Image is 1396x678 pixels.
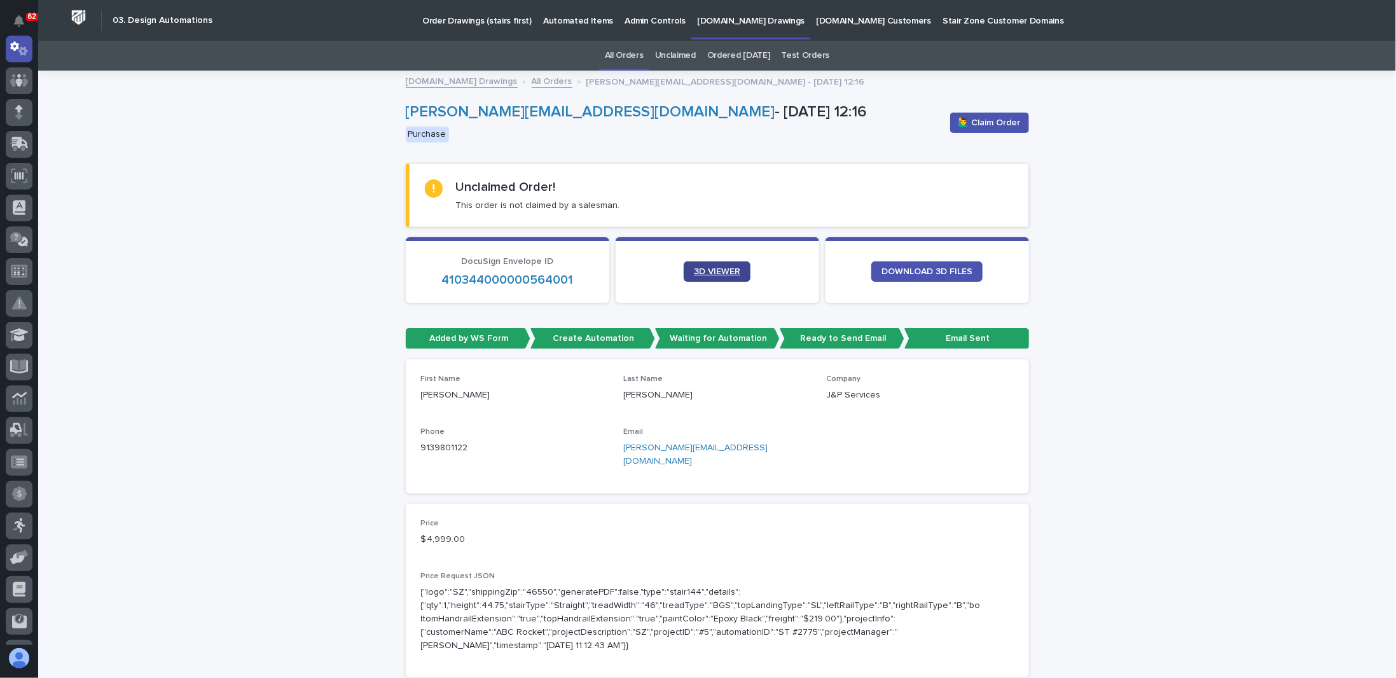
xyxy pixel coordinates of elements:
[67,6,90,29] img: Workspace Logo
[421,375,461,383] span: First Name
[655,328,780,349] p: Waiting for Automation
[455,179,555,195] h2: Unclaimed Order!
[623,375,663,383] span: Last Name
[826,389,1014,402] p: J&P Services
[532,73,572,88] a: All Orders
[421,389,609,402] p: [PERSON_NAME]
[421,520,439,527] span: Price
[406,104,775,120] a: [PERSON_NAME][EMAIL_ADDRESS][DOMAIN_NAME]
[684,261,750,282] a: 3D VIEWER
[28,12,36,21] p: 62
[958,116,1021,129] span: 🙋‍♂️ Claim Order
[530,328,655,349] p: Create Automation
[113,15,212,26] h2: 03. Design Automations
[406,73,518,88] a: [DOMAIN_NAME] Drawings
[455,200,619,211] p: This order is not claimed by a salesman.
[421,443,468,452] a: 9139801122
[871,261,983,282] a: DOWNLOAD 3D FILES
[421,572,495,580] span: Price Request JSON
[623,443,768,466] a: [PERSON_NAME][EMAIL_ADDRESS][DOMAIN_NAME]
[406,127,449,142] div: Purchase
[950,113,1029,133] button: 🙋‍♂️ Claim Order
[421,428,445,436] span: Phone
[16,15,32,36] div: Notifications62
[623,389,811,402] p: [PERSON_NAME]
[655,41,696,71] a: Unclaimed
[586,74,865,88] p: [PERSON_NAME][EMAIL_ADDRESS][DOMAIN_NAME] - [DATE] 12:16
[441,273,573,286] a: 410344000000564001
[421,586,983,652] p: {"logo":"SZ","shippingZip":"46550","generatePDF":false,"type":"stair144","details":{"qty":1,"heig...
[780,328,904,349] p: Ready to Send Email
[421,533,609,546] p: $ 4,999.00
[881,267,972,276] span: DOWNLOAD 3D FILES
[6,645,32,672] button: users-avatar
[707,41,770,71] a: Ordered [DATE]
[406,103,940,121] p: - [DATE] 12:16
[694,267,740,276] span: 3D VIEWER
[826,375,860,383] span: Company
[406,328,530,349] p: Added by WS Form
[605,41,644,71] a: All Orders
[6,8,32,34] button: Notifications
[782,41,830,71] a: Test Orders
[623,428,643,436] span: Email
[461,257,553,266] span: DocuSign Envelope ID
[904,328,1029,349] p: Email Sent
